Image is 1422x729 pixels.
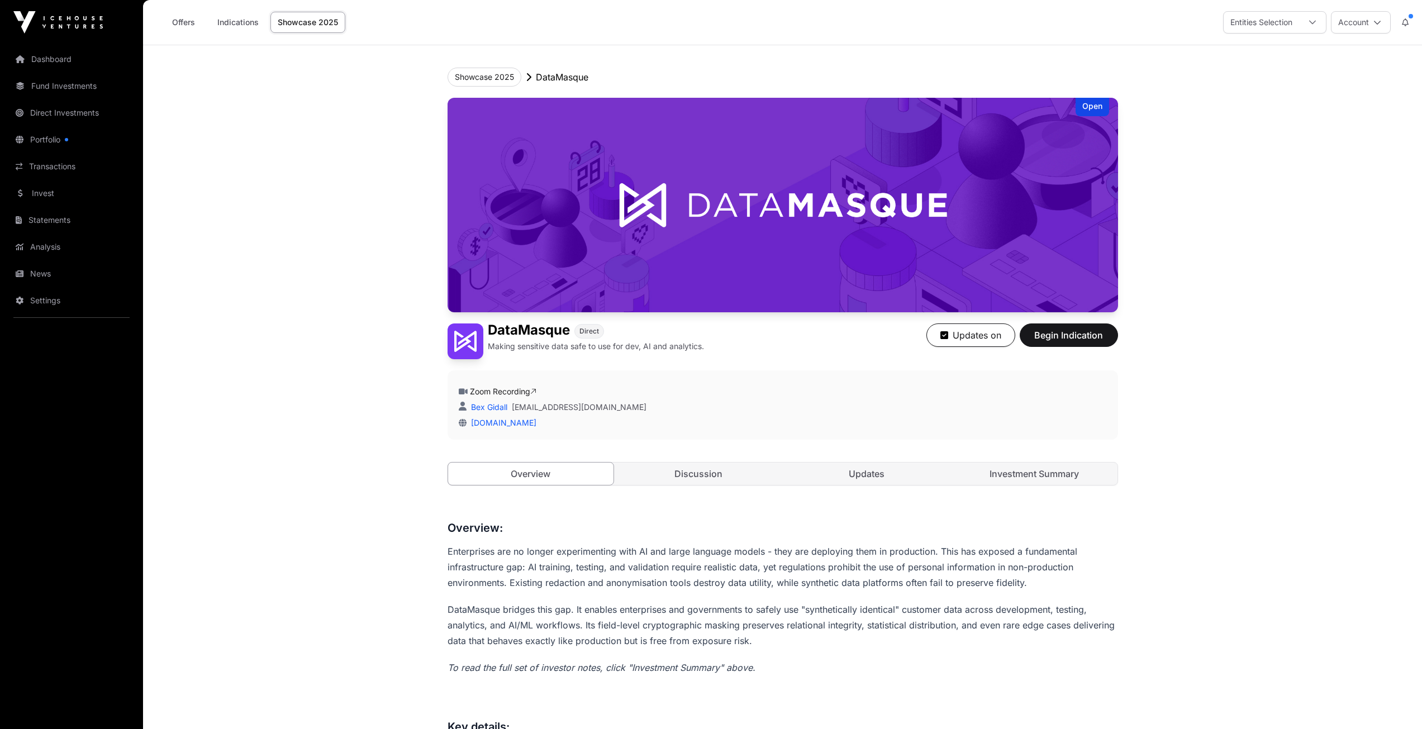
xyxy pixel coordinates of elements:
a: [DOMAIN_NAME] [467,418,536,427]
div: Open [1076,98,1109,116]
a: Zoom Recording [470,387,536,396]
img: DataMasque [448,98,1118,312]
div: Entities Selection [1224,12,1299,33]
button: Account [1331,11,1391,34]
a: Updates [784,463,950,485]
a: Transactions [9,154,134,179]
a: Begin Indication [1020,335,1118,346]
span: Begin Indication [1034,328,1104,342]
h3: Overview: [448,519,1118,537]
em: To read the full set of investor notes, click "Investment Summary" above. [448,662,755,673]
a: Direct Investments [9,101,134,125]
a: Statements [9,208,134,232]
a: Offers [161,12,206,33]
a: [EMAIL_ADDRESS][DOMAIN_NAME] [512,402,646,413]
span: Direct [579,327,599,336]
a: Bex Gidall [469,402,507,412]
a: Investment Summary [952,463,1117,485]
p: DataMasque bridges this gap. It enables enterprises and governments to safely use "synthetically ... [448,602,1118,649]
p: DataMasque [536,70,588,84]
nav: Tabs [448,463,1117,485]
a: Settings [9,288,134,313]
a: Analysis [9,235,134,259]
a: Showcase 2025 [270,12,345,33]
a: Overview [448,462,615,485]
img: Icehouse Ventures Logo [13,11,103,34]
button: Begin Indication [1020,323,1118,347]
h1: DataMasque [488,323,570,339]
p: Making sensitive data safe to use for dev, AI and analytics. [488,341,704,352]
p: Enterprises are no longer experimenting with AI and large language models - they are deploying th... [448,544,1118,590]
a: Indications [210,12,266,33]
button: Updates on [926,323,1015,347]
a: Dashboard [9,47,134,72]
a: Fund Investments [9,74,134,98]
iframe: Chat Widget [1366,675,1422,729]
a: Discussion [616,463,782,485]
a: News [9,261,134,286]
a: Portfolio [9,127,134,152]
a: Invest [9,181,134,206]
img: DataMasque [448,323,483,359]
button: Showcase 2025 [448,68,521,87]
